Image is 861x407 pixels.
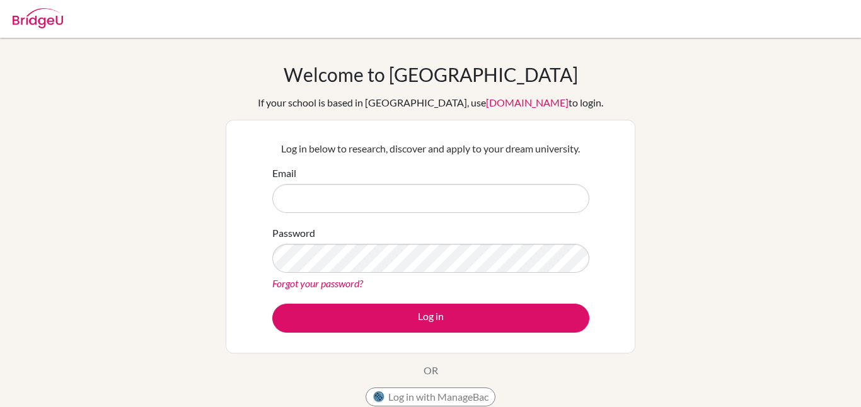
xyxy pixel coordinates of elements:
h1: Welcome to [GEOGRAPHIC_DATA] [284,63,578,86]
p: OR [424,363,438,378]
p: Log in below to research, discover and apply to your dream university. [272,141,589,156]
label: Password [272,226,315,241]
button: Log in with ManageBac [366,387,495,406]
a: [DOMAIN_NAME] [486,96,569,108]
button: Log in [272,304,589,333]
label: Email [272,166,296,181]
img: Bridge-U [13,8,63,28]
a: Forgot your password? [272,277,363,289]
div: If your school is based in [GEOGRAPHIC_DATA], use to login. [258,95,603,110]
